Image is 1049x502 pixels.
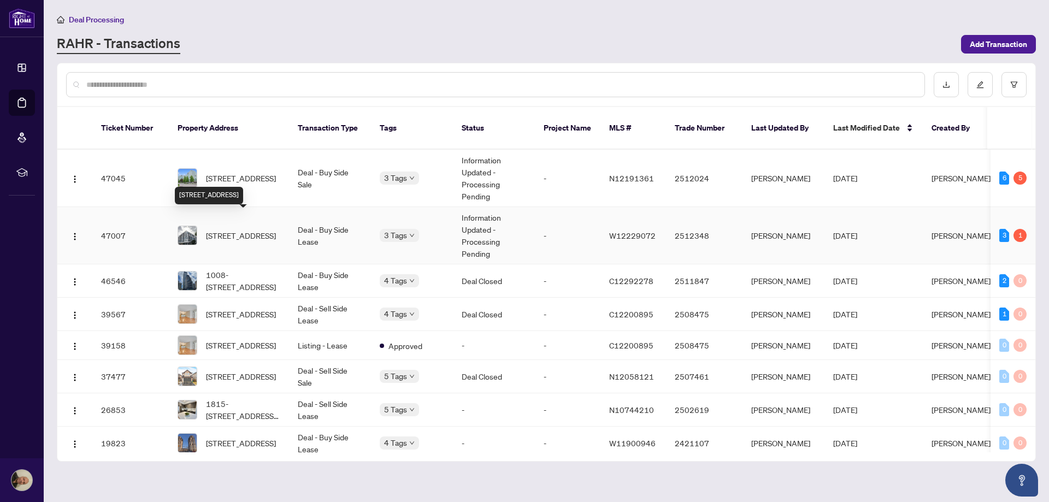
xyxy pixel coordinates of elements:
[1005,464,1038,497] button: Open asap
[289,331,371,360] td: Listing - Lease
[178,367,197,386] img: thumbnail-img
[175,187,243,204] div: [STREET_ADDRESS]
[535,207,600,264] td: -
[409,233,415,238] span: down
[833,309,857,319] span: [DATE]
[66,336,84,354] button: Logo
[932,438,991,448] span: [PERSON_NAME]
[833,340,857,350] span: [DATE]
[932,340,991,350] span: [PERSON_NAME]
[66,272,84,290] button: Logo
[409,311,415,317] span: down
[409,278,415,284] span: down
[178,336,197,355] img: thumbnail-img
[932,276,991,286] span: [PERSON_NAME]
[453,107,535,150] th: Status
[289,427,371,460] td: Deal - Buy Side Lease
[968,72,993,97] button: edit
[1013,436,1027,450] div: 0
[178,305,197,323] img: thumbnail-img
[932,405,991,415] span: [PERSON_NAME]
[178,226,197,245] img: thumbnail-img
[384,172,407,184] span: 3 Tags
[9,8,35,28] img: logo
[453,264,535,298] td: Deal Closed
[66,227,84,244] button: Logo
[453,298,535,331] td: Deal Closed
[66,368,84,385] button: Logo
[384,403,407,416] span: 5 Tags
[742,360,824,393] td: [PERSON_NAME]
[70,175,79,184] img: Logo
[942,81,950,88] span: download
[609,371,654,381] span: N12058121
[1010,81,1018,88] span: filter
[70,277,79,286] img: Logo
[833,231,857,240] span: [DATE]
[742,150,824,207] td: [PERSON_NAME]
[57,16,64,23] span: home
[535,298,600,331] td: -
[1013,308,1027,321] div: 0
[833,276,857,286] span: [DATE]
[932,231,991,240] span: [PERSON_NAME]
[666,331,742,360] td: 2508475
[289,207,371,264] td: Deal - Buy Side Lease
[999,436,1009,450] div: 0
[600,107,666,150] th: MLS #
[206,437,276,449] span: [STREET_ADDRESS]
[70,232,79,241] img: Logo
[57,34,180,54] a: RAHR - Transactions
[999,172,1009,185] div: 6
[666,150,742,207] td: 2512024
[666,298,742,331] td: 2508475
[1013,229,1027,242] div: 1
[388,340,422,352] span: Approved
[70,311,79,320] img: Logo
[923,107,988,150] th: Created By
[609,340,653,350] span: C12200895
[92,427,169,460] td: 19823
[535,360,600,393] td: -
[453,393,535,427] td: -
[666,264,742,298] td: 2511847
[833,438,857,448] span: [DATE]
[609,173,654,183] span: N12191361
[742,107,824,150] th: Last Updated By
[178,400,197,419] img: thumbnail-img
[289,150,371,207] td: Deal - Buy Side Sale
[92,107,169,150] th: Ticket Number
[970,36,1027,53] span: Add Transaction
[70,406,79,415] img: Logo
[371,107,453,150] th: Tags
[384,370,407,382] span: 5 Tags
[535,107,600,150] th: Project Name
[289,264,371,298] td: Deal - Buy Side Lease
[409,407,415,412] span: down
[961,35,1036,54] button: Add Transaction
[609,309,653,319] span: C12200895
[535,264,600,298] td: -
[178,434,197,452] img: thumbnail-img
[833,173,857,183] span: [DATE]
[934,72,959,97] button: download
[666,207,742,264] td: 2512348
[976,81,984,88] span: edit
[1013,403,1027,416] div: 0
[453,207,535,264] td: Information Updated - Processing Pending
[535,393,600,427] td: -
[999,370,1009,383] div: 0
[609,438,656,448] span: W11900946
[92,360,169,393] td: 37477
[92,207,169,264] td: 47007
[742,331,824,360] td: [PERSON_NAME]
[409,374,415,379] span: down
[384,308,407,320] span: 4 Tags
[206,308,276,320] span: [STREET_ADDRESS]
[69,15,124,25] span: Deal Processing
[66,169,84,187] button: Logo
[66,305,84,323] button: Logo
[289,393,371,427] td: Deal - Sell Side Lease
[833,122,900,134] span: Last Modified Date
[453,360,535,393] td: Deal Closed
